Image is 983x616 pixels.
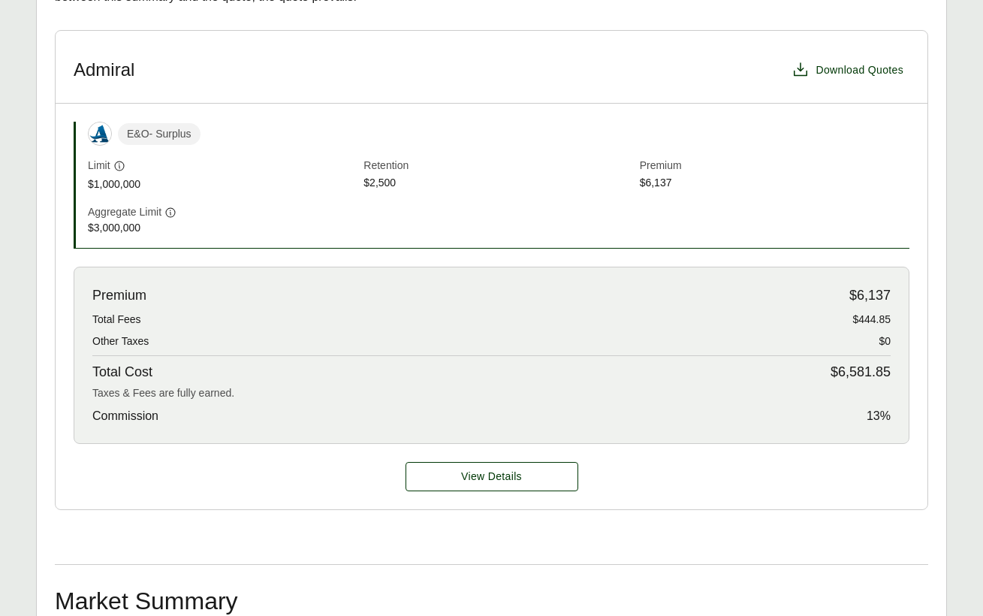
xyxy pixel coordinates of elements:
span: $6,137 [849,285,891,306]
img: Admiral [89,122,111,145]
span: Commission [92,407,158,425]
span: View Details [461,469,522,485]
h2: Market Summary [55,589,928,613]
span: Premium [640,158,909,175]
h3: Admiral [74,59,134,81]
span: $2,500 [363,175,633,192]
span: $6,581.85 [831,362,891,382]
span: $444.85 [852,312,891,328]
div: Taxes & Fees are fully earned. [92,385,891,401]
button: View Details [406,462,578,491]
span: Limit [88,158,110,174]
span: 13 % [867,407,891,425]
span: Download Quotes [816,62,903,78]
span: Retention [363,158,633,175]
span: Aggregate Limit [88,204,161,220]
button: Download Quotes [785,55,909,85]
span: $6,137 [640,175,909,192]
a: Admiral details [406,462,578,491]
span: $0 [879,334,891,349]
span: Premium [92,285,146,306]
span: $3,000,000 [88,220,357,236]
span: Total Fees [92,312,141,328]
span: $1,000,000 [88,177,357,192]
span: E&O - Surplus [118,123,201,145]
span: Other Taxes [92,334,149,349]
span: Total Cost [92,362,152,382]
